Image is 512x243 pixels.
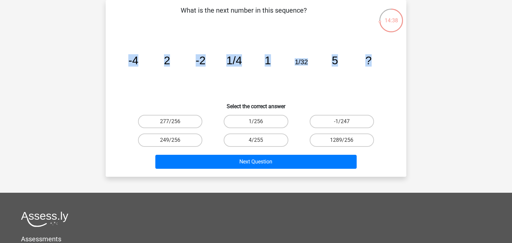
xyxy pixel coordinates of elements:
label: 4/255 [224,133,288,147]
label: 1/256 [224,115,288,128]
tspan: 1/32 [295,58,308,66]
label: 277/256 [138,115,202,128]
div: 14:38 [379,8,404,25]
tspan: ? [365,54,372,67]
label: -1/247 [310,115,374,128]
h5: Assessments [21,235,491,243]
img: Assessly logo [21,211,68,227]
label: 1289/256 [310,133,374,147]
tspan: -2 [196,54,206,67]
tspan: 2 [164,54,170,67]
tspan: 1/4 [226,54,242,67]
label: 249/256 [138,133,202,147]
h6: Select the correct answer [116,98,396,110]
tspan: -4 [128,54,138,67]
p: What is the next number in this sequence? [116,5,371,25]
tspan: 1 [265,54,271,67]
button: Next Question [155,155,357,169]
tspan: 5 [332,54,338,67]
